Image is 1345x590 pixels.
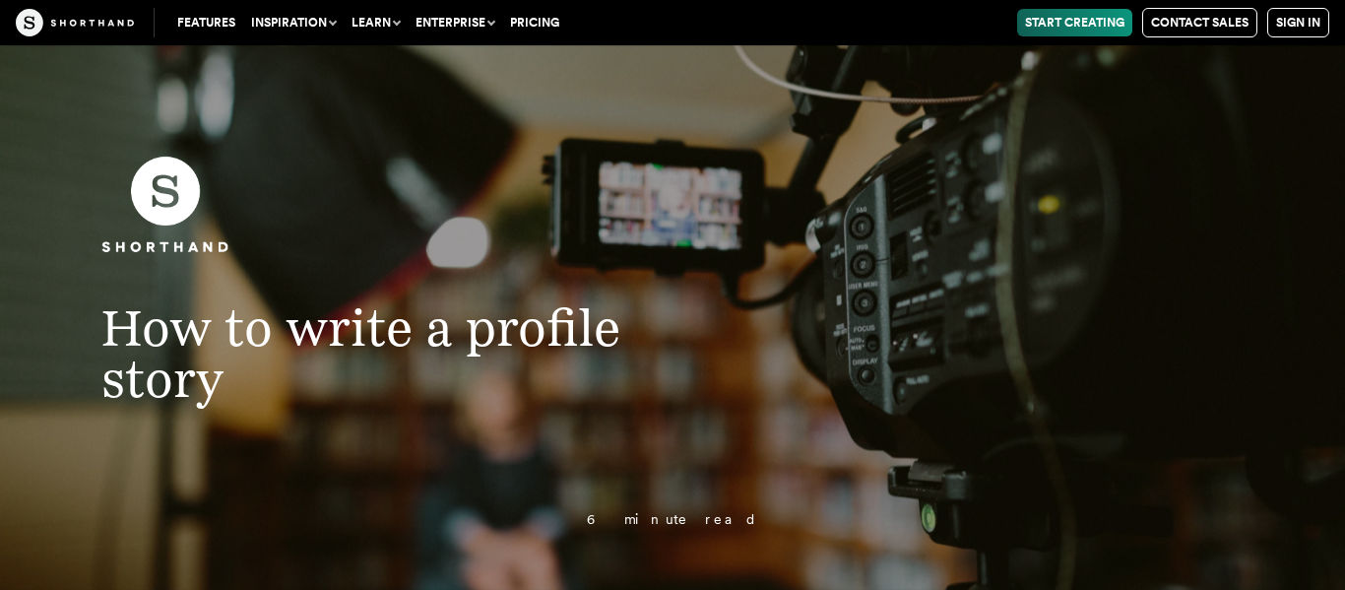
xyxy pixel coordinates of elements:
[163,512,1181,527] p: 6 minute read
[408,9,502,36] button: Enterprise
[1017,9,1132,36] a: Start Creating
[1267,8,1329,37] a: Sign in
[169,9,243,36] a: Features
[1142,8,1257,37] a: Contact Sales
[16,9,134,36] img: The Craft
[62,302,774,405] h1: How to write a profile story
[243,9,344,36] button: Inspiration
[502,9,567,36] a: Pricing
[344,9,408,36] button: Learn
